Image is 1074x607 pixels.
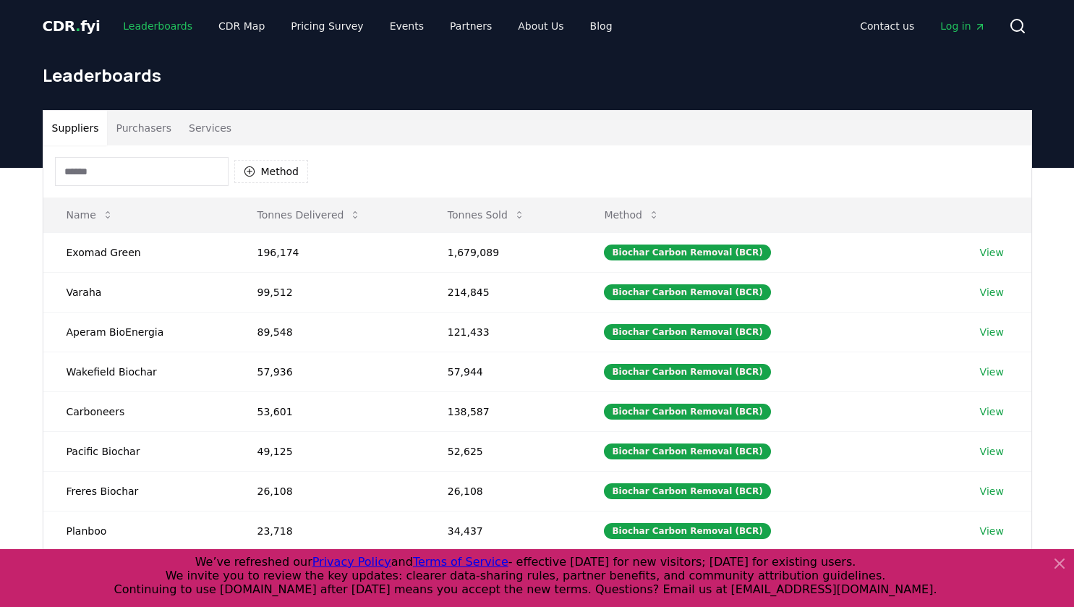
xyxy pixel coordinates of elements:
div: Biochar Carbon Removal (BCR) [604,364,770,380]
td: Carboneers [43,391,234,431]
td: 89,548 [234,312,425,352]
td: 121,433 [425,312,581,352]
button: Method [234,160,309,183]
a: View [980,444,1004,459]
td: 26,108 [234,471,425,511]
a: View [980,325,1004,339]
a: Events [378,13,435,39]
h1: Leaderboards [43,64,1032,87]
div: Biochar Carbon Removal (BCR) [604,443,770,459]
td: Wakefield Biochar [43,352,234,391]
a: View [980,524,1004,538]
button: Purchasers [107,111,180,145]
td: Planboo [43,511,234,551]
a: View [980,484,1004,498]
button: Tonnes Sold [436,200,537,229]
nav: Main [111,13,623,39]
a: View [980,285,1004,300]
a: Contact us [848,13,926,39]
td: Aperam BioEnergia [43,312,234,352]
a: CDR.fyi [43,16,101,36]
button: Suppliers [43,111,108,145]
a: CDR Map [207,13,276,39]
div: Biochar Carbon Removal (BCR) [604,404,770,420]
span: Log in [940,19,985,33]
a: Leaderboards [111,13,204,39]
td: 34,437 [425,511,581,551]
a: About Us [506,13,575,39]
td: 49,125 [234,431,425,471]
td: 26,108 [425,471,581,511]
td: 99,512 [234,272,425,312]
td: 57,936 [234,352,425,391]
td: Pacific Biochar [43,431,234,471]
a: View [980,404,1004,419]
div: Biochar Carbon Removal (BCR) [604,245,770,260]
td: Exomad Green [43,232,234,272]
span: . [75,17,80,35]
div: Biochar Carbon Removal (BCR) [604,483,770,499]
button: Name [55,200,125,229]
td: 57,944 [425,352,581,391]
a: Blog [579,13,624,39]
a: Pricing Survey [279,13,375,39]
td: 53,601 [234,391,425,431]
span: CDR fyi [43,17,101,35]
td: Varaha [43,272,234,312]
a: Log in [929,13,997,39]
td: 1,679,089 [425,232,581,272]
td: 52,625 [425,431,581,471]
nav: Main [848,13,997,39]
td: 196,174 [234,232,425,272]
a: Partners [438,13,503,39]
button: Tonnes Delivered [246,200,373,229]
button: Services [180,111,240,145]
td: 23,718 [234,511,425,551]
div: Biochar Carbon Removal (BCR) [604,523,770,539]
a: View [980,245,1004,260]
div: Biochar Carbon Removal (BCR) [604,324,770,340]
td: Freres Biochar [43,471,234,511]
a: View [980,365,1004,379]
td: 214,845 [425,272,581,312]
td: 138,587 [425,391,581,431]
button: Method [592,200,671,229]
div: Biochar Carbon Removal (BCR) [604,284,770,300]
